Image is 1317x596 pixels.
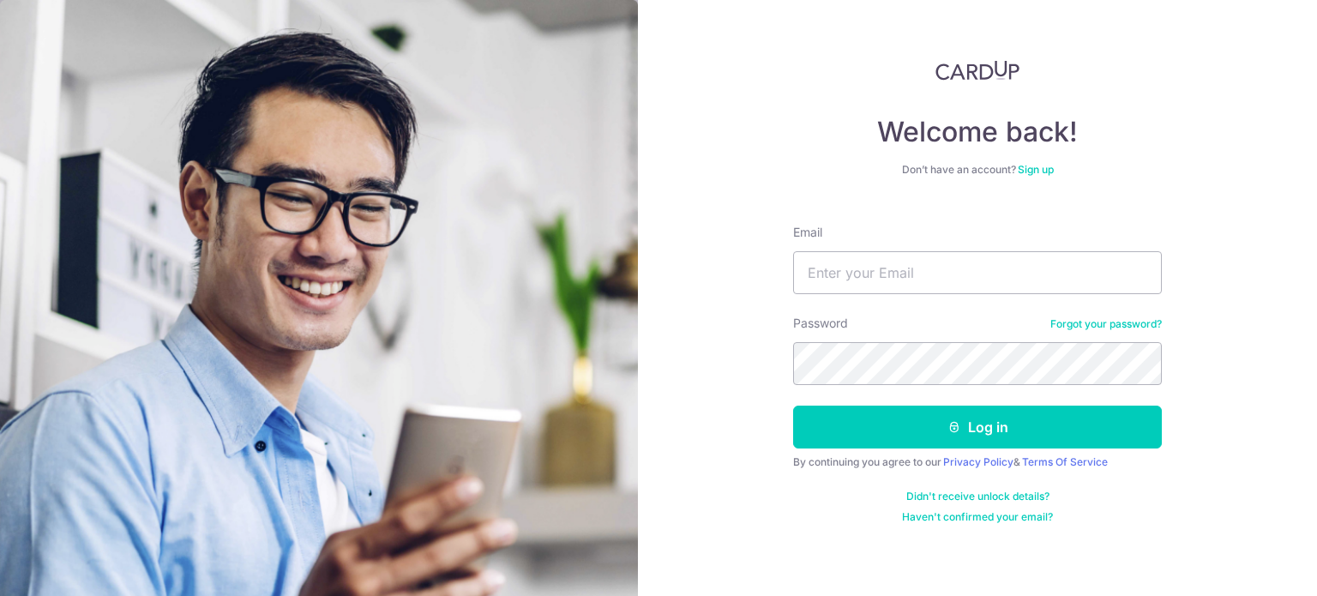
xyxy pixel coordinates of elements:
[943,455,1013,468] a: Privacy Policy
[902,510,1053,524] a: Haven't confirmed your email?
[906,490,1049,503] a: Didn't receive unlock details?
[793,224,822,241] label: Email
[793,115,1162,149] h4: Welcome back!
[793,315,848,332] label: Password
[793,406,1162,449] button: Log in
[793,251,1162,294] input: Enter your Email
[1050,317,1162,331] a: Forgot your password?
[793,455,1162,469] div: By continuing you agree to our &
[1018,163,1054,176] a: Sign up
[1022,455,1108,468] a: Terms Of Service
[793,163,1162,177] div: Don’t have an account?
[935,60,1019,81] img: CardUp Logo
